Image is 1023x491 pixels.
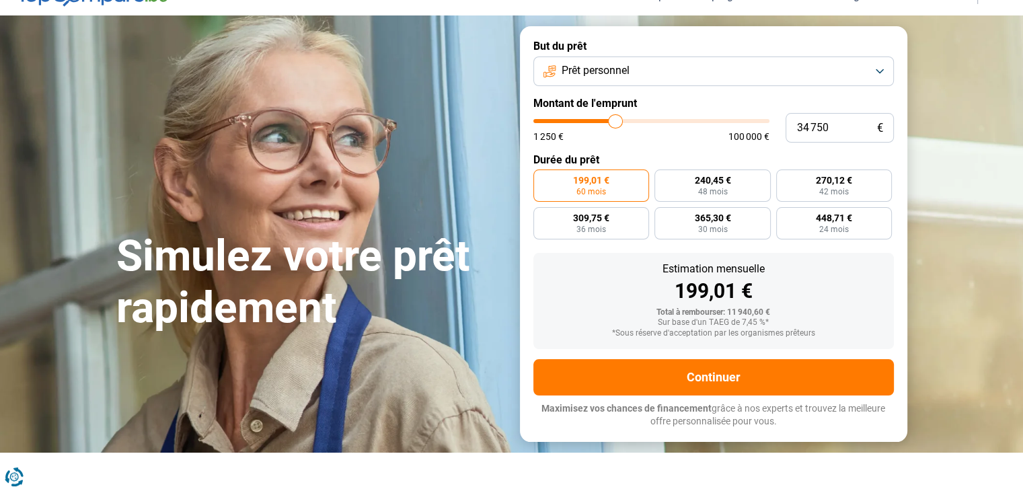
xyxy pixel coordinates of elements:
[533,153,894,166] label: Durée du prêt
[562,63,630,78] span: Prêt personnel
[819,225,849,233] span: 24 mois
[697,225,727,233] span: 30 mois
[728,132,769,141] span: 100 000 €
[697,188,727,196] span: 48 mois
[116,231,504,334] h1: Simulez votre prêt rapidement
[816,176,852,185] span: 270,12 €
[877,122,883,134] span: €
[544,281,883,301] div: 199,01 €
[544,264,883,274] div: Estimation mensuelle
[533,359,894,395] button: Continuer
[694,213,730,223] span: 365,30 €
[544,318,883,328] div: Sur base d'un TAEG de 7,45 %*
[694,176,730,185] span: 240,45 €
[533,97,894,110] label: Montant de l'emprunt
[544,329,883,338] div: *Sous réserve d'acceptation par les organismes prêteurs
[819,188,849,196] span: 42 mois
[533,40,894,52] label: But du prêt
[544,308,883,317] div: Total à rembourser: 11 940,60 €
[576,188,606,196] span: 60 mois
[573,213,609,223] span: 309,75 €
[533,402,894,428] p: grâce à nos experts et trouvez la meilleure offre personnalisée pour vous.
[576,225,606,233] span: 36 mois
[533,56,894,86] button: Prêt personnel
[816,213,852,223] span: 448,71 €
[533,132,564,141] span: 1 250 €
[573,176,609,185] span: 199,01 €
[541,403,712,414] span: Maximisez vos chances de financement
